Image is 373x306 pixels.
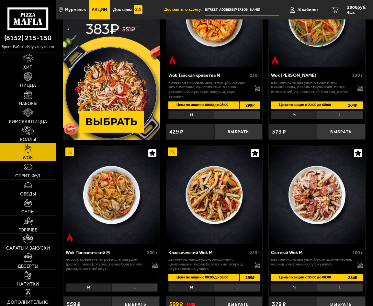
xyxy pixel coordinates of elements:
[271,257,353,266] p: цыпленок, лапша удон, бекон, шампиньоны, чеснок, сливочный соус, кунжут.
[134,5,142,14] img: 15daf4d41897b9f0e9f617042186c801.svg
[317,124,365,139] button: Выбрать
[347,5,367,10] span: 2006 руб.
[168,147,177,156] img: Акционный
[271,56,279,65] img: Острое блюдо
[9,120,47,124] span: Римская пицца
[66,250,145,255] div: Wok Паназиатский M
[271,250,351,255] div: Сытный Wok M
[66,283,112,292] li: M
[65,7,86,12] span: Мурманск
[271,111,317,119] li: M
[271,274,337,281] span: Цена по акции с 00:00 до 08:00
[239,101,260,109] span: 299 ₽
[18,228,37,232] span: Горячее
[317,283,363,292] li: L
[111,283,158,292] li: L
[7,300,49,305] span: Дополнительно
[342,274,363,281] span: 284 ₽
[166,146,262,244] img: Классический Wok M
[23,156,33,160] span: WOK
[147,250,158,255] span: 200 г
[214,111,260,119] li: L
[271,80,353,94] p: цыпленок, лапша удон, овощи микс, шампиньоны, фасоль стручковая , перец болгарский, лук репчатый,...
[168,250,248,255] div: Классический Wok M
[113,7,132,12] span: Доставка
[352,73,363,78] span: 230 г
[168,80,251,99] p: креветка тигровая, цыпленок, рис, овощи микс, паприка, лук репчатый, чеснок, устричный соус, соус...
[63,146,160,244] img: Wok Паназиатский M
[205,4,279,16] span: Москва, улица Гончарова, 5
[168,73,248,78] div: Wok Тайская креветка M
[20,137,36,142] span: Роллы
[271,73,351,78] div: Wok [PERSON_NAME]
[214,124,263,139] button: Выбрать
[298,7,319,12] span: В кабинет
[271,101,337,109] span: Цена по акции с 00:00 до 08:00
[21,210,34,214] span: Супы
[17,264,38,269] span: Десерты
[272,129,286,135] span: 379 ₽
[20,83,36,88] span: Пицца
[168,257,251,271] p: цыпленок, лапша удон, овощи микс, шампиньоны, перец болгарский, огурец, соус терияки, кунжут.
[166,146,262,244] a: АкционныйКлассический Wok M
[347,10,367,14] span: 4 шт.
[168,111,214,119] li: M
[168,56,177,65] img: Острое блюдо
[269,146,365,244] img: Сытный Wok M
[342,101,363,109] span: 284 ₽
[271,283,317,292] li: M
[168,274,234,281] span: Цена по акции с 00:00 до 08:00
[15,174,40,178] span: Стрит-фуд
[205,4,279,16] input: Ваш адрес доставки
[239,274,260,281] span: 299 ₽
[352,250,363,255] span: 200 г
[164,8,205,12] span: Доставить по адресу:
[63,146,160,244] a: АкционныйОстрое блюдоWok Паназиатский M
[20,192,36,196] span: Обеды
[250,73,260,78] span: 230 г
[66,257,148,271] p: лосось, креветка тигровая, лапша удон, [PERSON_NAME], огурец, перец болгарский, укроп, азиатский ...
[23,65,32,70] span: Хит
[6,246,50,251] span: Салаты и закуски
[92,7,107,12] span: Акции
[65,147,74,156] img: Акционный
[168,283,214,292] li: M
[65,233,74,242] img: Острое блюдо
[19,101,37,106] span: Наборы
[317,111,363,119] li: L
[169,129,183,135] span: 429 ₽
[168,101,234,109] span: Цена по акции с 00:00 до 08:00
[17,282,39,287] span: Напитки
[250,250,260,255] span: 225 г
[214,283,260,292] li: L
